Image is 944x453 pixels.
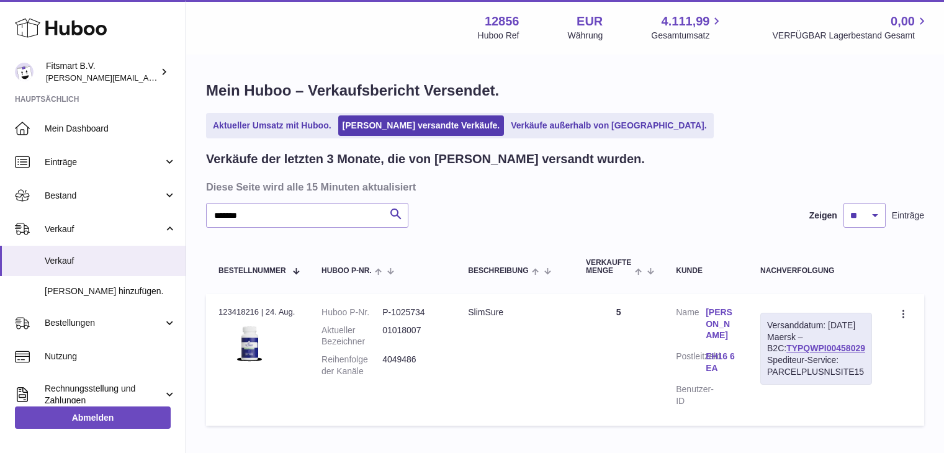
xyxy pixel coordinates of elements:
dt: Postleitzahl [676,351,706,377]
img: jonathan@leaderoo.com [15,63,34,81]
dd: 4049486 [382,354,443,377]
span: Verkaufte Menge [586,259,632,275]
span: Beschreibung [468,267,528,275]
dt: Name [676,307,706,345]
span: 4.111,99 [662,13,710,30]
span: Bestellungen [45,317,163,329]
a: 4.111,99 Gesamtumsatz [651,13,724,42]
div: Kunde [676,267,735,275]
img: 128561738056625.png [218,321,281,364]
span: Einträge [45,156,163,168]
dt: Huboo P-Nr. [321,307,382,318]
div: 123418216 | 24. Aug. [218,307,297,318]
div: Fitsmart B.V. [46,60,158,84]
dd: 01018007 [382,325,443,348]
span: Bestand [45,190,163,202]
dt: Reihenfolge der Kanäle [321,354,382,377]
span: Verkauf [45,255,176,267]
span: Einträge [892,210,924,222]
span: [PERSON_NAME] hinzufügen. [45,285,176,297]
div: SlimSure [468,307,561,318]
a: [PERSON_NAME] [706,307,735,342]
a: Aktueller Umsatz mit Huboo. [209,115,336,136]
h2: Verkäufe der letzten 3 Monate, die von [PERSON_NAME] versandt wurden. [206,151,645,168]
span: Bestellnummer [218,267,286,275]
a: EH16 6EA [706,351,735,374]
span: Verkauf [45,223,163,235]
div: Währung [568,30,603,42]
span: Huboo P-Nr. [321,267,372,275]
span: Mein Dashboard [45,123,176,135]
div: Nachverfolgung [760,267,872,275]
strong: 12856 [485,13,519,30]
span: 0,00 [891,13,915,30]
dd: P-1025734 [382,307,443,318]
strong: EUR [577,13,603,30]
dt: Aktueller Bezeichner [321,325,382,348]
a: Verkäufe außerhalb von [GEOGRAPHIC_DATA]. [506,115,711,136]
a: 0,00 VERFÜGBAR Lagerbestand Gesamt [772,13,929,42]
dt: Benutzer-ID [676,383,706,407]
div: Huboo Ref [478,30,519,42]
div: Versanddatum: [DATE] [767,320,865,331]
a: Abmelden [15,406,171,429]
h1: Mein Huboo – Verkaufsbericht Versendet. [206,81,924,101]
div: Maersk – B2C: [760,313,872,385]
td: 5 [573,294,663,426]
label: Zeigen [809,210,837,222]
h3: Diese Seite wird alle 15 Minuten aktualisiert [206,180,921,194]
span: Rechnungsstellung und Zahlungen [45,383,163,406]
span: Nutzung [45,351,176,362]
a: [PERSON_NAME] versandte Verkäufe. [338,115,505,136]
a: TYPQWPI00458029 [786,343,865,353]
span: Gesamtumsatz [651,30,724,42]
span: [PERSON_NAME][EMAIL_ADDRESS][DOMAIN_NAME] [46,73,249,83]
div: Spediteur-Service: PARCELPLUSNLSITE15 [767,354,865,378]
span: VERFÜGBAR Lagerbestand Gesamt [772,30,929,42]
